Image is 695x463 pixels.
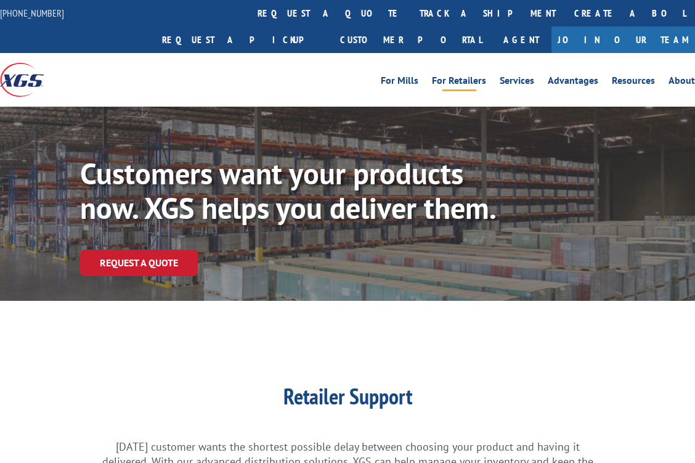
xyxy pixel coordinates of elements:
a: About [669,76,695,89]
a: Services [500,76,534,89]
a: Agent [491,27,551,53]
a: Join Our Team [551,27,695,53]
a: For Mills [381,76,418,89]
h1: Retailer Support [101,385,594,414]
a: Request a pickup [153,27,331,53]
a: Request a Quote [80,250,198,276]
a: Customer Portal [331,27,491,53]
a: Resources [612,76,655,89]
a: Advantages [548,76,598,89]
a: For Retailers [432,76,486,89]
p: Customers want your products now. XGS helps you deliver them. [80,156,522,225]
